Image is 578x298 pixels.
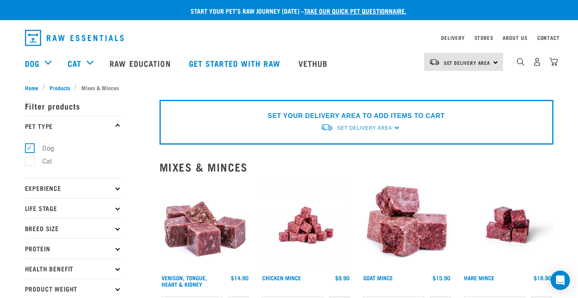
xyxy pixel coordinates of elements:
[25,83,43,92] a: Home
[464,276,494,279] a: Hare Mince
[320,123,333,132] img: van-moving.png
[290,47,338,79] a: Vethub
[551,271,570,290] div: Open Intercom Messenger
[361,180,453,271] img: 1077 Wild Goat Mince 01
[363,276,393,279] a: Goat Mince
[534,275,551,281] div: $18.90
[25,198,122,218] p: Life Stage
[25,57,39,69] a: Dog
[25,259,122,279] p: Health Benefit
[441,36,464,39] a: Delivery
[25,83,553,92] nav: breadcrumbs
[433,275,450,281] div: $15.90
[25,83,38,92] span: Home
[462,180,553,271] img: Raw Essentials Hare Mince Raw Bites For Cats & Dogs
[29,143,57,153] label: Dog
[429,58,440,66] img: van-moving.png
[25,116,122,136] p: Pet Type
[19,27,560,49] nav: dropdown navigation
[474,36,493,39] a: Stores
[231,275,249,281] div: $14.90
[50,83,70,92] span: Products
[25,238,122,259] p: Protein
[549,58,558,66] img: home-icon@2x.png
[260,180,352,271] img: Chicken M Ince 1613
[517,58,524,66] img: home-icon-1@2x.png
[160,180,251,271] img: Pile Of Cubed Venison Tongue Mix For Pets
[181,47,290,79] a: Get started with Raw
[102,47,180,79] a: Raw Education
[25,30,124,46] img: Raw Essentials Logo
[268,111,445,121] p: SET YOUR DELIVERY AREA TO ADD ITEMS TO CART
[262,276,301,279] a: Chicken Mince
[337,125,392,131] span: Set Delivery Area
[68,57,81,69] a: Cat
[160,161,553,173] h2: Mixes & Minces
[503,36,527,39] a: About Us
[444,61,491,64] span: Set Delivery Area
[335,275,350,281] div: $9.90
[537,36,560,39] a: Contact
[29,156,55,166] label: Cat
[25,178,122,198] p: Experience
[25,96,122,116] p: Filter products
[162,276,207,286] a: Venison, Tongue, Heart & Kidney
[533,58,541,66] img: user.png
[45,83,74,92] a: Products
[25,218,122,238] p: Breed Size
[304,9,406,12] a: take our quick pet questionnaire.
